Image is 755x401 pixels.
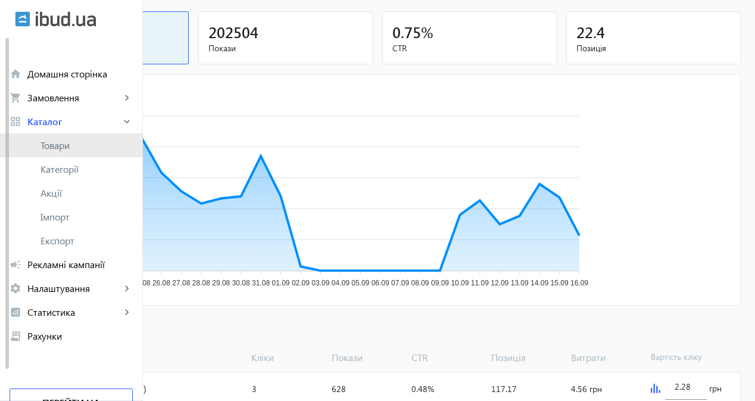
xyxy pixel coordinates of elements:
[491,279,508,287] tspan: 12.09
[551,279,569,287] tspan: 15.09
[208,42,363,54] span: Покази
[121,92,133,104] mat-icon: keyboard_arrow_right
[10,259,21,271] mat-icon: campaign
[27,306,121,318] span: Статистика
[252,279,270,287] tspan: 31.08
[232,279,250,287] tspan: 30.08
[327,351,407,364] span: Покази
[252,383,257,394] span: 3
[332,279,350,287] tspan: 04.09
[471,279,489,287] tspan: 11.09
[411,279,429,287] tspan: 08.09
[152,279,170,287] tspan: 26.08
[391,279,409,287] tspan: 07.09
[351,279,369,287] tspan: 05.09
[27,282,121,294] span: Налаштування
[247,351,326,364] span: Кліки
[172,279,190,287] tspan: 27.08
[651,384,660,393] img: graph.svg
[15,11,30,27] img: ibud.svg
[10,306,21,318] mat-icon: analytics
[40,187,133,199] span: Акції
[372,279,389,287] tspan: 06.09
[10,116,21,128] mat-icon: grid_view
[531,279,548,287] tspan: 14.09
[36,11,96,27] img: ibud_text.svg
[392,22,421,42] span: 0.75
[208,22,258,42] span: 202504
[121,306,133,318] mat-icon: keyboard_arrow_right
[10,68,21,80] mat-icon: home
[192,279,210,287] tspan: 28.08
[576,42,731,54] span: Позиція
[570,279,588,287] tspan: 16.09
[576,22,605,42] span: 22.4
[332,383,346,394] span: 628
[407,351,486,364] span: CTR
[10,282,21,294] mat-icon: settings
[121,116,133,128] mat-icon: keyboard_arrow_right
[451,279,469,287] tspan: 10.09
[40,163,133,175] span: Категорії
[121,282,133,294] mat-icon: keyboard_arrow_right
[10,330,21,342] mat-icon: receipt_long
[27,116,121,128] span: Каталог
[40,139,133,151] span: Товари
[292,279,310,287] tspan: 02.09
[27,68,133,80] span: Домашня сторінка
[411,383,434,394] span: 0.48%
[10,92,21,104] mat-icon: shopping_cart
[272,279,290,287] tspan: 01.09
[709,383,722,394] span: грн
[212,279,230,287] tspan: 29.08
[511,279,529,287] tspan: 13.09
[431,279,449,287] tspan: 09.09
[392,42,547,54] span: CTR
[421,22,433,42] span: %
[571,383,602,394] span: 4.56 грн
[491,383,517,394] span: 117.17
[27,92,121,104] span: Замовлення
[40,211,133,223] span: Імпорт
[646,351,726,364] span: Вартість кліку
[566,351,646,364] span: Витрати
[486,351,566,364] span: Позиція
[27,330,133,342] span: Рахунки
[27,259,133,271] span: Рекламні кампанії
[40,235,133,247] span: Експорт
[311,279,329,287] tspan: 03.09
